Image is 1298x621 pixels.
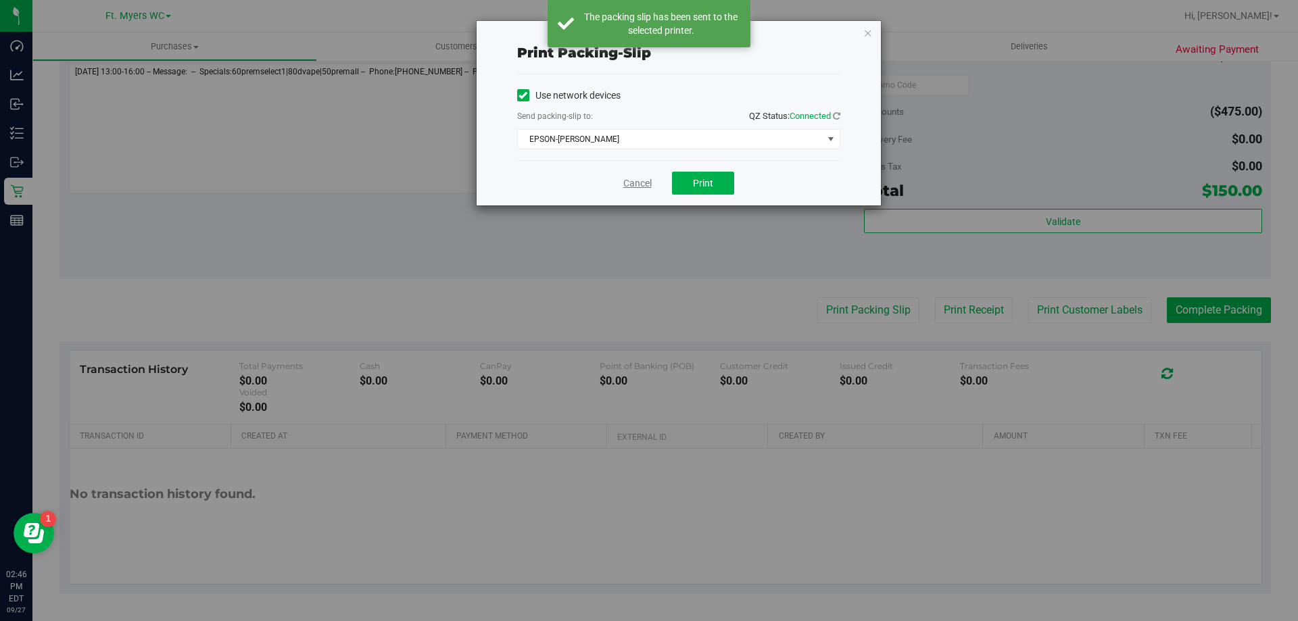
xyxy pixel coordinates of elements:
iframe: Resource center [14,513,54,553]
span: select [822,130,839,149]
span: Print [693,178,713,189]
span: Print packing-slip [517,45,651,61]
span: QZ Status: [749,111,840,121]
div: The packing slip has been sent to the selected printer. [581,10,740,37]
a: Cancel [623,176,652,191]
button: Print [672,172,734,195]
iframe: Resource center unread badge [40,511,56,527]
span: Connected [790,111,831,121]
span: EPSON-[PERSON_NAME] [518,130,823,149]
label: Send packing-slip to: [517,110,593,122]
label: Use network devices [517,89,621,103]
